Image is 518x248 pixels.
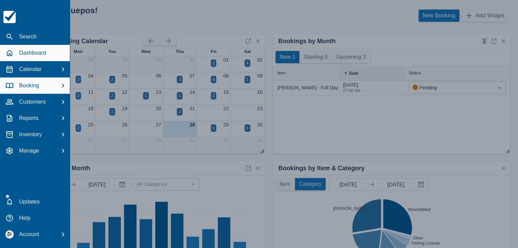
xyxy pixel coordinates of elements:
[19,147,39,155] p: Manage
[19,49,46,57] p: Dashboard
[5,230,14,238] img: avatar
[19,33,37,41] p: Search
[19,230,39,238] p: Account
[19,98,46,106] p: Customers
[19,65,42,73] p: Calendar
[19,130,42,139] p: Inventory
[19,82,39,90] p: Booking
[19,214,31,222] p: Help
[19,114,38,122] p: Reports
